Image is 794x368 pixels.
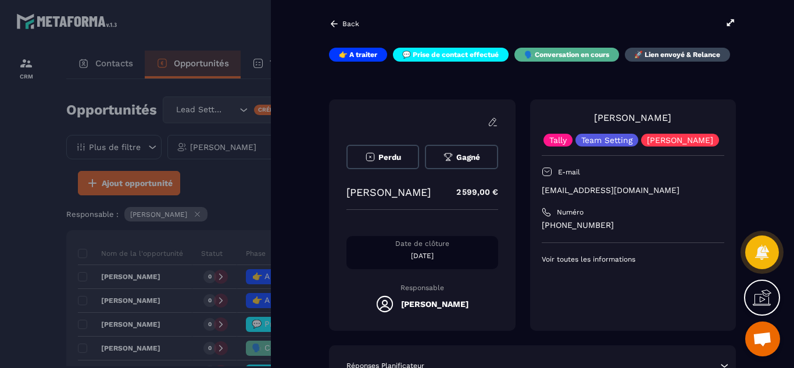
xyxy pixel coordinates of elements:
span: Gagné [456,153,480,162]
p: Back [342,20,359,28]
p: [PERSON_NAME] [647,136,713,144]
button: Gagné [425,145,498,169]
span: Perdu [378,153,401,162]
p: 🗣️ Conversation en cours [524,50,609,59]
p: [DATE] [346,251,498,260]
p: 2 599,00 € [445,181,498,203]
p: Tally [549,136,567,144]
p: Numéro [557,208,584,217]
div: Ouvrir le chat [745,321,780,356]
p: Date de clôture [346,239,498,248]
p: 🚀 Lien envoyé & Relance [634,50,720,59]
p: 👉 A traiter [339,50,377,59]
p: [PHONE_NUMBER] [542,220,724,231]
p: E-mail [558,167,580,177]
p: Voir toutes les informations [542,255,724,264]
p: Team Setting [581,136,632,144]
p: [EMAIL_ADDRESS][DOMAIN_NAME] [542,185,724,196]
a: [PERSON_NAME] [594,112,671,123]
p: [PERSON_NAME] [346,186,431,198]
button: Perdu [346,145,419,169]
p: 💬 Prise de contact effectué [402,50,499,59]
p: Responsable [346,284,498,292]
h5: [PERSON_NAME] [401,299,468,309]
